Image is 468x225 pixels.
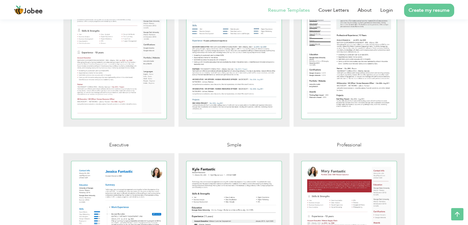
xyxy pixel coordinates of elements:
[404,4,454,17] a: Create my resume
[358,6,372,14] a: About
[227,142,241,148] span: Simple
[109,142,129,148] span: Executive
[24,8,43,15] span: Jobee
[318,6,349,14] a: Cover Letters
[268,6,310,14] a: Resume Templates
[14,5,24,15] img: jobee.io
[380,6,393,14] a: Login
[337,142,361,148] span: Professional
[14,5,43,15] a: Jobee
